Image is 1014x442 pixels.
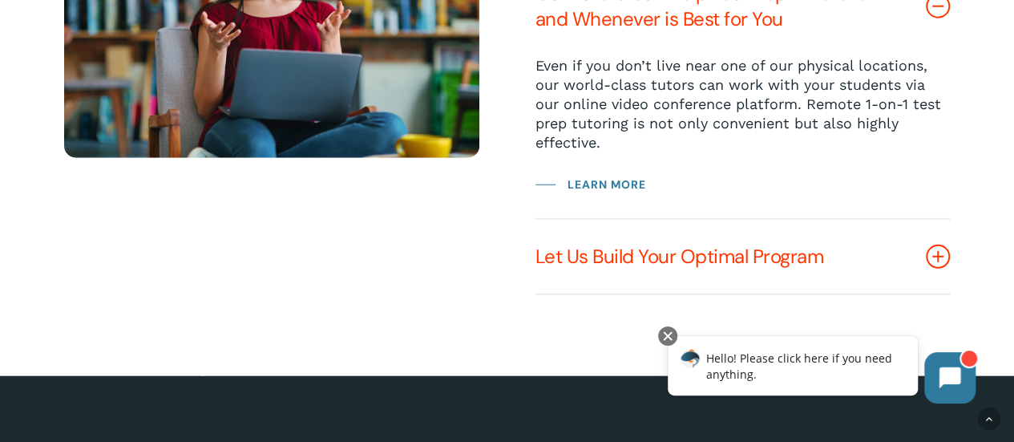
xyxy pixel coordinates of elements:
iframe: Chatbot [651,323,992,420]
a: Let Us Build Your Optimal Program [535,220,951,294]
span: Even if you don’t live near one of our physical locations, our world-class tutors can work with y... [535,57,941,151]
a: Learn More [535,175,646,194]
span: Learn More [568,175,646,194]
